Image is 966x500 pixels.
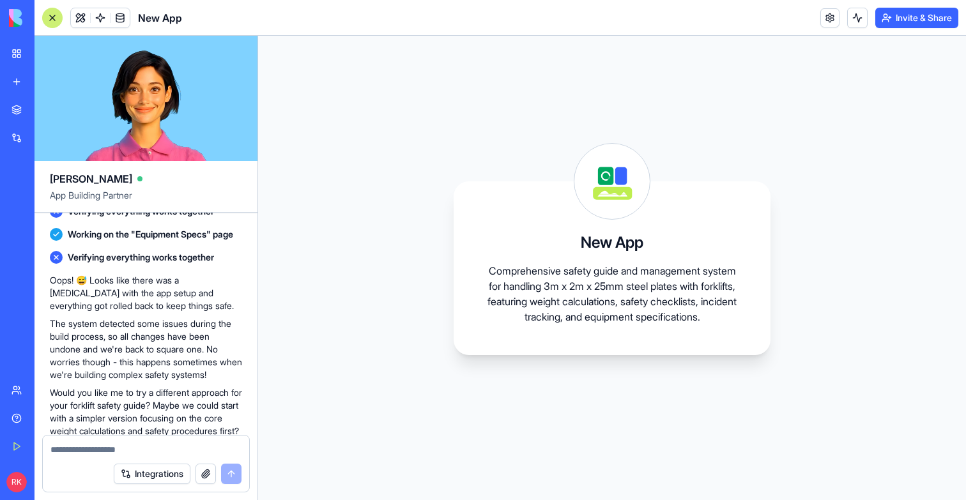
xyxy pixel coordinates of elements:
p: Oops! 😅 Looks like there was a [MEDICAL_DATA] with the app setup and everything got rolled back t... [50,274,242,312]
p: Comprehensive safety guide and management system for handling 3m x 2m x 25mm steel plates with fo... [484,263,740,324]
button: Invite & Share [875,8,958,28]
button: Integrations [114,464,190,484]
p: Would you like me to try a different approach for your forklift safety guide? Maybe we could star... [50,386,242,450]
span: Verifying everything works together [68,251,214,264]
span: New App [138,10,182,26]
span: [PERSON_NAME] [50,171,132,186]
span: RK [6,472,27,492]
span: Working on the "Equipment Specs" page [68,228,233,241]
h3: New App [581,232,643,253]
p: The system detected some issues during the build process, so all changes have been undone and we'... [50,317,242,381]
span: App Building Partner [50,189,242,212]
img: logo [9,9,88,27]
